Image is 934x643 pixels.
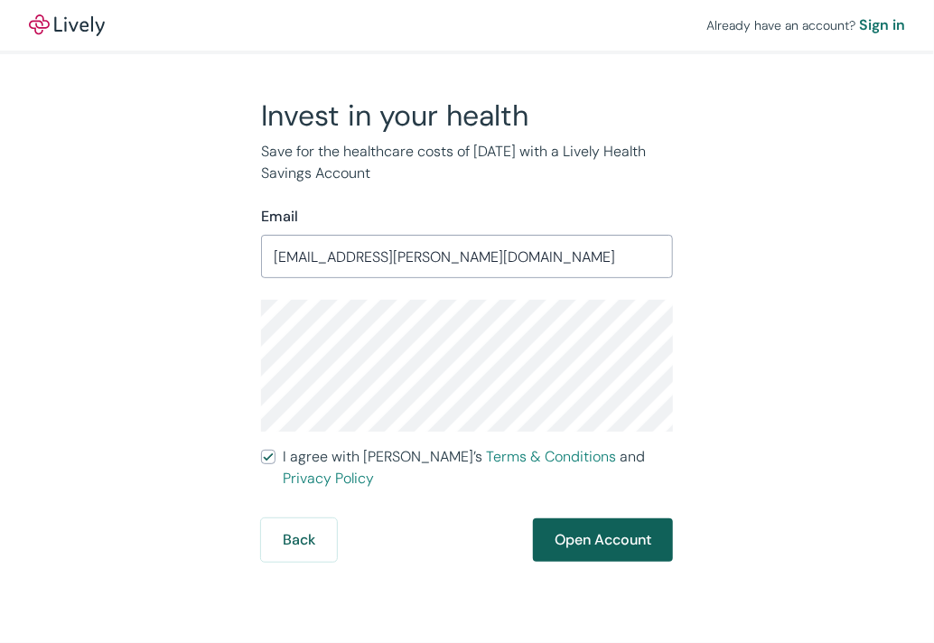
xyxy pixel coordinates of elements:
[859,14,905,36] a: Sign in
[261,98,673,134] h2: Invest in your health
[706,14,905,36] div: Already have an account?
[533,518,673,562] button: Open Account
[283,446,673,489] span: I agree with [PERSON_NAME]’s and
[261,206,298,228] label: Email
[283,469,374,488] a: Privacy Policy
[261,141,673,184] p: Save for the healthcare costs of [DATE] with a Lively Health Savings Account
[486,447,616,466] a: Terms & Conditions
[29,14,105,36] img: Lively
[261,518,337,562] button: Back
[29,14,105,36] a: LivelyLively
